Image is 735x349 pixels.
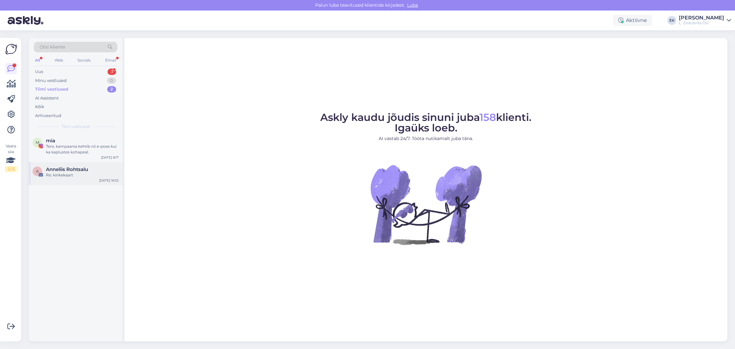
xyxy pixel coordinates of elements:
div: 3 [108,69,116,75]
span: Askly kaudu jõudis sinuni juba klienti. Igaüks loeb. [320,111,531,134]
div: 2 / 3 [5,166,17,172]
div: AI Assistent [35,95,59,101]
div: Uus [35,69,43,75]
span: Anneliis Rohtsalu [46,167,88,172]
div: 0 [107,78,116,84]
div: Tiimi vestlused [35,86,68,93]
div: [PERSON_NAME] [679,15,724,20]
div: Kõik [35,104,44,110]
div: All [34,56,41,64]
p: AI vastab 24/7. Tööta nutikamalt juba täna. [320,135,531,142]
div: 2 [107,86,116,93]
div: L´Dolcevita OÜ [679,20,724,26]
div: EK [667,16,676,25]
span: 158 [479,111,496,123]
span: mia [46,138,55,144]
div: [DATE] 16:32 [99,178,119,183]
div: Tere, kampaania kehtib nii e-poes kui ka kaplustes kohapeal. [46,144,119,155]
div: [DATE] 8:17 [101,155,119,160]
span: m [36,140,39,145]
div: Minu vestlused [35,78,67,84]
span: A [36,169,39,174]
div: Arhiveeritud [35,113,61,119]
div: Web [53,56,64,64]
div: Re: kinkekaart [46,172,119,178]
div: Vaata siia [5,143,17,172]
div: Socials [76,56,92,64]
span: Otsi kliente [40,44,65,50]
a: [PERSON_NAME]L´Dolcevita OÜ [679,15,731,26]
img: Askly Logo [5,43,17,55]
div: Aktiivne [613,15,652,26]
span: Tiimi vestlused [62,124,90,130]
div: Email [104,56,117,64]
span: Luba [405,2,420,8]
img: No Chat active [368,147,483,262]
